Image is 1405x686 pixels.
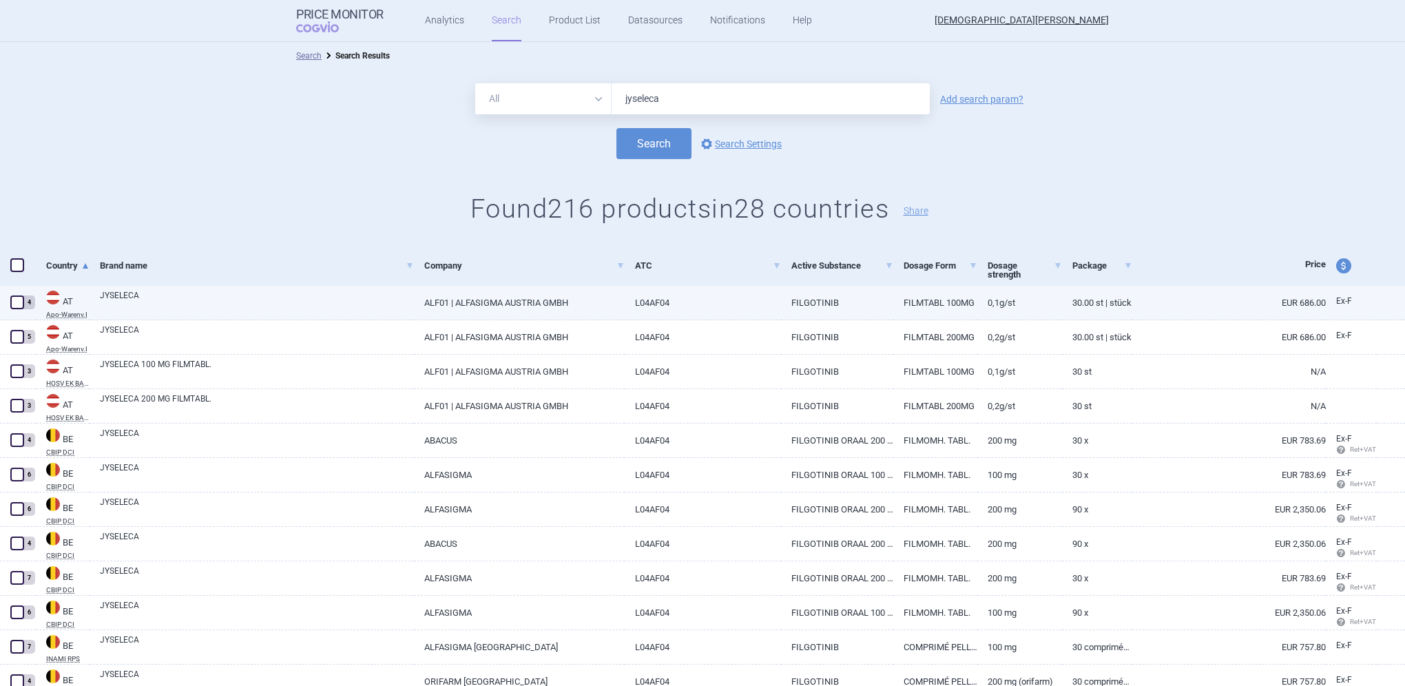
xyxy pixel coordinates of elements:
[977,492,1061,526] a: 200 mg
[1132,320,1326,354] a: EUR 686.00
[46,587,90,594] abbr: CBIP DCI — Belgian Center for Pharmacotherapeutic Information (CBIP)
[23,295,35,309] div: 4
[46,380,90,387] abbr: HOSV EK BASIC — Erstattungskodex published by Hauptverband der österreichischen Sozialversicherun...
[23,330,35,344] div: 5
[100,530,414,555] a: JYSELECA
[36,427,90,456] a: BEBECBIP DCI
[46,566,60,580] img: Belgium
[46,669,60,683] img: Belgium
[1132,424,1326,457] a: EUR 783.69
[414,355,625,388] a: ALF01 | ALFASIGMA AUSTRIA GMBH
[1336,468,1352,478] span: Ex-factory price
[46,656,90,663] abbr: INAMI RPS — National Institute for Health Disability Insurance, Belgium. Programme web - Médicame...
[625,458,780,492] a: L04AF04
[781,561,893,595] a: FILGOTINIB ORAAL 200 MG
[1336,514,1389,522] span: Ret+VAT calc
[1326,429,1377,461] a: Ex-F Ret+VAT calc
[893,527,977,561] a: FILMOMH. TABL.
[1062,389,1132,423] a: 30 St
[791,249,893,282] a: Active Substance
[36,496,90,525] a: BEBECBIP DCI
[36,393,90,422] a: ATATHOSV EK BASIC
[977,286,1061,320] a: 0,1G/ST
[46,621,90,628] abbr: CBIP DCI — Belgian Center for Pharmacotherapeutic Information (CBIP)
[1336,549,1389,557] span: Ret+VAT calc
[625,286,780,320] a: L04AF04
[414,561,625,595] a: ALFASIGMA
[46,484,90,490] abbr: CBIP DCI — Belgian Center for Pharmacotherapeutic Information (CBIP)
[1336,296,1352,306] span: Ex-factory price
[414,458,625,492] a: ALFASIGMA
[100,496,414,521] a: JYSELECA
[424,249,625,282] a: Company
[1336,503,1352,512] span: Ex-factory price
[46,635,60,649] img: Belgium
[296,49,322,63] li: Search
[36,324,90,353] a: ATATApo-Warenv.I
[1072,249,1132,282] a: Package
[1326,498,1377,530] a: Ex-F Ret+VAT calc
[625,492,780,526] a: L04AF04
[1305,259,1326,269] span: Price
[1326,291,1377,312] a: Ex-F
[781,355,893,388] a: FILGOTINIB
[893,320,977,354] a: FILMTABL 200MG
[1336,572,1352,581] span: Ex-factory price
[1062,596,1132,630] a: 90 x
[977,320,1061,354] a: 0,2G/ST
[1326,464,1377,495] a: Ex-F Ret+VAT calc
[1336,618,1389,625] span: Ret+VAT calc
[893,389,977,423] a: FILMTABL 200MG
[414,492,625,526] a: ALFASIGMA
[1336,641,1352,650] span: Ex-factory price
[893,458,977,492] a: FILMOMH. TABL.
[46,360,60,373] img: Austria
[781,527,893,561] a: FILGOTINIB ORAAL 200 MG
[100,461,414,486] a: JYSELECA
[100,324,414,349] a: JYSELECA
[46,428,60,442] img: Belgium
[625,389,780,423] a: L04AF04
[23,364,35,378] div: 3
[414,424,625,457] a: ABACUS
[977,561,1061,595] a: 200 mg
[414,596,625,630] a: ALFASIGMA
[1062,286,1132,320] a: 30.00 ST | Stück
[1132,492,1326,526] a: EUR 2,350.06
[46,346,90,353] abbr: Apo-Warenv.I — Apothekerverlag Warenverzeichnis. Online database developed by the Österreichische...
[625,596,780,630] a: L04AF04
[625,527,780,561] a: L04AF04
[296,51,322,61] a: Search
[296,8,384,34] a: Price MonitorCOGVIO
[893,424,977,457] a: FILMOMH. TABL.
[36,565,90,594] a: BEBECBIP DCI
[335,51,390,61] strong: Search Results
[977,527,1061,561] a: 200 mg
[977,458,1061,492] a: 100 mg
[1132,630,1326,664] a: EUR 757.80
[1062,492,1132,526] a: 90 x
[1326,636,1377,656] a: Ex-F
[414,389,625,423] a: ALF01 | ALFASIGMA AUSTRIA GMBH
[1062,355,1132,388] a: 30 St
[46,532,60,545] img: Belgium
[23,433,35,447] div: 4
[100,599,414,624] a: JYSELECA
[1336,480,1389,488] span: Ret+VAT calc
[36,461,90,490] a: BEBECBIP DCI
[625,630,780,664] a: L04AF04
[322,49,390,63] li: Search Results
[1132,561,1326,595] a: EUR 783.69
[977,389,1061,423] a: 0,2G/ST
[1326,567,1377,599] a: Ex-F Ret+VAT calc
[46,601,60,614] img: Belgium
[23,399,35,413] div: 3
[904,249,977,282] a: Dosage Form
[36,289,90,318] a: ATATApo-Warenv.I
[23,640,35,654] div: 7
[296,21,358,32] span: COGVIO
[1336,583,1389,591] span: Ret+VAT calc
[781,320,893,354] a: FILGOTINIB
[893,355,977,388] a: FILMTABL 100MG
[1336,446,1389,453] span: Ret+VAT calc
